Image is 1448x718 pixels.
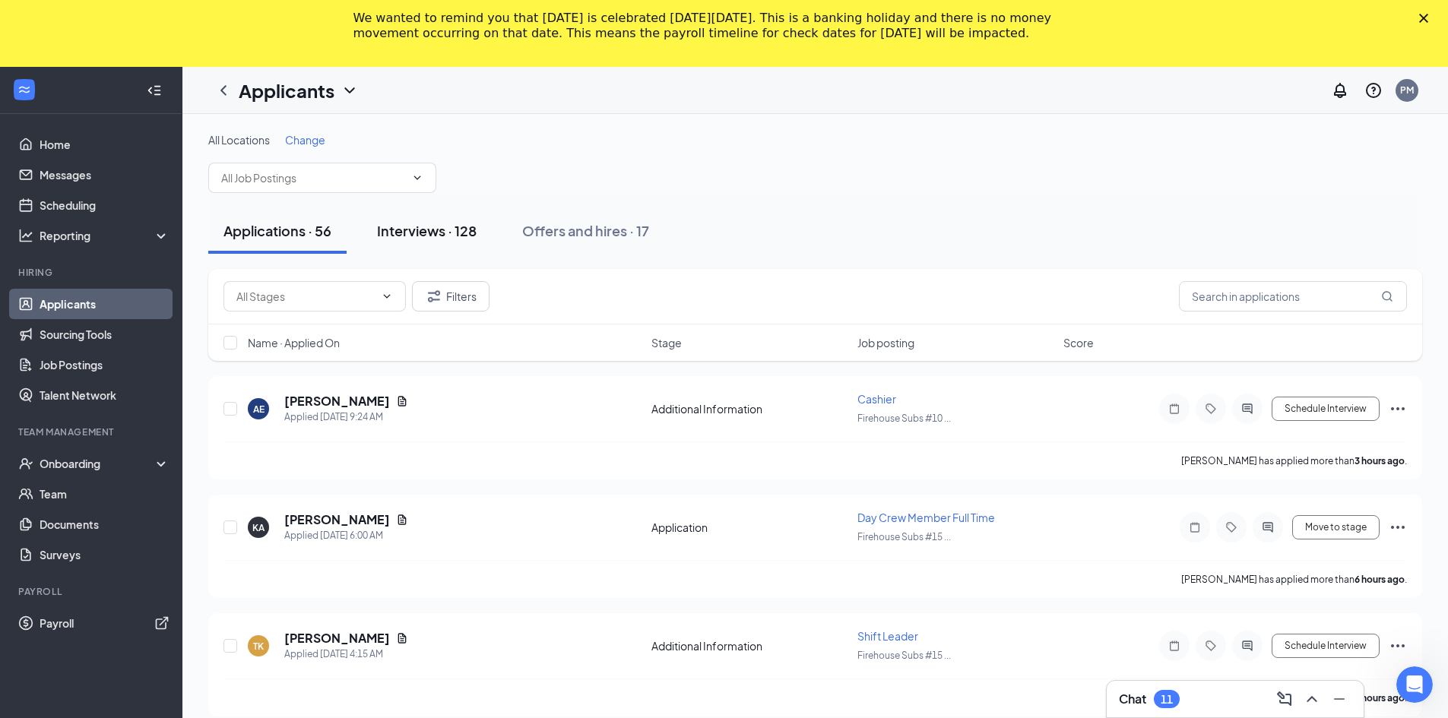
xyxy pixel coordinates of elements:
[1327,687,1351,711] button: Minimize
[1381,290,1393,302] svg: MagnifyingGlass
[284,511,390,528] h5: [PERSON_NAME]
[857,392,896,406] span: Cashier
[253,640,264,653] div: TK
[411,172,423,184] svg: ChevronDown
[1400,84,1414,96] div: PM
[223,221,331,240] div: Applications · 56
[1292,515,1380,539] button: Move to stage
[1272,634,1380,658] button: Schedule Interview
[857,335,914,350] span: Job posting
[412,281,490,312] button: Filter Filters
[1186,521,1204,533] svg: Note
[396,514,408,526] svg: Document
[18,228,33,243] svg: Analysis
[40,539,170,570] a: Surveys
[40,350,170,380] a: Job Postings
[353,11,1071,41] div: We wanted to remind you that [DATE] is celebrated [DATE][DATE]. This is a banking holiday and the...
[1389,518,1407,536] svg: Ellipses
[377,221,477,240] div: Interviews · 128
[1063,335,1094,350] span: Score
[40,160,170,190] a: Messages
[18,425,166,438] div: Team Management
[857,650,951,661] span: Firehouse Subs #15 ...
[1303,690,1321,708] svg: ChevronUp
[285,133,325,147] span: Change
[522,221,649,240] div: Offers and hires · 17
[18,456,33,471] svg: UserCheck
[1396,666,1433,703] iframe: Intercom live chat
[1300,687,1324,711] button: ChevronUp
[1330,690,1348,708] svg: Minimize
[1165,640,1183,652] svg: Note
[1272,397,1380,421] button: Schedule Interview
[1331,81,1349,100] svg: Notifications
[1202,403,1220,415] svg: Tag
[1364,81,1383,100] svg: QuestionInfo
[40,289,170,319] a: Applicants
[1275,690,1294,708] svg: ComposeMessage
[221,169,405,186] input: All Job Postings
[1259,521,1277,533] svg: ActiveChat
[651,335,682,350] span: Stage
[1181,454,1407,467] p: [PERSON_NAME] has applied more than .
[1181,573,1407,586] p: [PERSON_NAME] has applied more than .
[425,287,443,305] svg: Filter
[1389,400,1407,418] svg: Ellipses
[284,647,408,662] div: Applied [DATE] 4:15 AM
[208,133,270,147] span: All Locations
[284,528,408,543] div: Applied [DATE] 6:00 AM
[40,319,170,350] a: Sourcing Tools
[341,81,359,100] svg: ChevronDown
[40,190,170,220] a: Scheduling
[651,401,848,416] div: Additional Information
[40,608,170,638] a: PayrollExternalLink
[651,638,848,653] div: Additional Information
[1238,403,1256,415] svg: ActiveChat
[239,77,334,103] h1: Applicants
[40,479,170,509] a: Team
[40,509,170,539] a: Documents
[857,413,951,424] span: Firehouse Subs #10 ...
[18,266,166,279] div: Hiring
[17,82,32,97] svg: WorkstreamLogo
[1238,640,1256,652] svg: ActiveChat
[1355,574,1405,585] b: 6 hours ago
[40,380,170,410] a: Talent Network
[236,288,375,305] input: All Stages
[284,410,408,425] div: Applied [DATE] 9:24 AM
[40,228,170,243] div: Reporting
[396,395,408,407] svg: Document
[1355,455,1405,467] b: 3 hours ago
[1179,281,1407,312] input: Search in applications
[40,456,157,471] div: Onboarding
[857,629,918,643] span: Shift Leader
[1389,637,1407,655] svg: Ellipses
[1161,693,1173,706] div: 11
[1272,687,1297,711] button: ComposeMessage
[248,335,340,350] span: Name · Applied On
[147,83,162,98] svg: Collapse
[40,129,170,160] a: Home
[1165,403,1183,415] svg: Note
[18,585,166,598] div: Payroll
[857,511,995,524] span: Day Crew Member Full Time
[1119,691,1146,707] h3: Chat
[396,632,408,644] svg: Document
[284,630,390,647] h5: [PERSON_NAME]
[252,521,265,534] div: KA
[1419,14,1434,23] div: Close
[1202,640,1220,652] svg: Tag
[381,290,393,302] svg: ChevronDown
[253,403,265,416] div: AE
[1222,521,1240,533] svg: Tag
[1355,692,1405,704] b: 8 hours ago
[214,81,233,100] svg: ChevronLeft
[857,531,951,542] span: Firehouse Subs #15 ...
[284,393,390,410] h5: [PERSON_NAME]
[651,520,848,535] div: Application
